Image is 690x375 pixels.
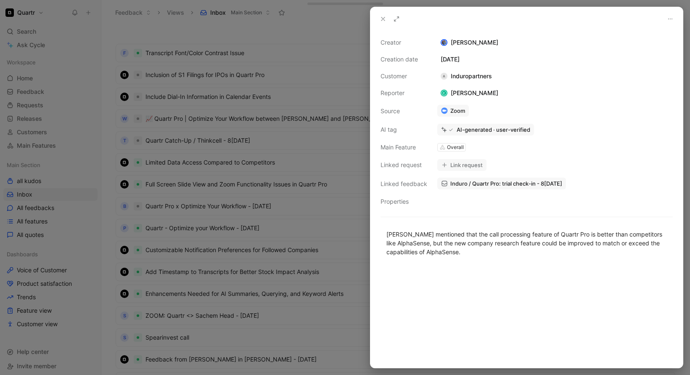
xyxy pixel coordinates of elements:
[437,159,486,171] button: Link request
[381,106,427,116] div: Source
[381,37,427,48] div: Creator
[386,230,667,256] div: [PERSON_NAME] mentioned that the call processing feature of Quartr Pro is better than competitors...
[437,88,502,98] div: [PERSON_NAME]
[441,90,447,96] div: C
[437,178,566,189] a: Induro / Quartr Pro: trial check-in - 8[DATE]
[381,197,427,207] div: Properties
[381,88,427,98] div: Reporter
[381,142,427,152] div: Main Feature
[437,37,673,48] div: [PERSON_NAME]
[381,71,427,81] div: Customer
[437,54,673,64] div: [DATE]
[381,54,427,64] div: Creation date
[381,160,427,170] div: Linked request
[457,126,530,133] div: AI-generated · user-verified
[441,73,447,80] div: A
[450,180,562,187] span: Induro / Quartr Pro: trial check-in - 8[DATE]
[437,105,469,117] a: Zoom
[437,71,495,81] div: Induropartners
[447,143,464,152] div: Overall
[381,179,427,189] div: Linked feedback
[381,125,427,135] div: AI tag
[441,40,447,45] img: avatar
